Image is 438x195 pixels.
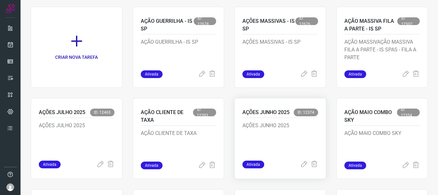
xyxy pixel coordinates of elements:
span: Ativada [39,161,61,168]
span: Ativada [344,70,366,78]
p: AÇÕES JULHO 2025 [39,109,85,116]
p: AÇÃO CLIENTE DE TAXA [141,109,193,124]
p: AÇÃO GUERRILHA - IS SP [141,38,216,70]
p: AÇÃO CLIENTE DE TAXA [141,129,216,162]
span: ID: 12465 [90,109,114,116]
p: AÇÃO GUERRILHA - IS SP [141,17,194,33]
span: Ativada [344,162,366,169]
span: Ativada [141,162,163,169]
p: AÇÕES MASSIVAS - IS SP [242,17,295,33]
span: ID: 12354 [397,109,420,116]
p: AÇÃO MASSIVAÇÃO MASSIVA FILA A PARTE - IS SPAS - FILA A PARTE [344,38,420,70]
p: AÇÃO MASSIVA FILA A PARTE - IS SP [344,17,398,33]
a: CRIAR NOVA TAREFA [31,7,122,88]
p: AÇÃO MAIO COMBO SKY [344,109,397,124]
span: ID: 12374 [294,109,318,116]
p: AÇÕES MASSIVAS - IS SP [242,38,318,70]
span: ID: 12678 [194,17,216,25]
span: Ativada [141,70,163,78]
span: ID: 12393 [193,109,216,116]
span: Ativada [242,161,264,168]
p: AÇÃO MAIO COMBO SKY [344,129,420,162]
span: ID: 12502 [397,17,420,25]
p: AÇÕES JUNHO 2025 [242,109,290,116]
img: Logo [5,4,15,13]
p: AÇÕES JULHO 2025 [39,122,114,154]
span: Ativada [242,70,264,78]
p: CRIAR NOVA TAREFA [55,54,98,61]
span: ID: 12676 [295,17,318,25]
p: AÇÕES JUNHO 2025 [242,122,318,154]
img: avatar-user-boy.jpg [6,183,14,191]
